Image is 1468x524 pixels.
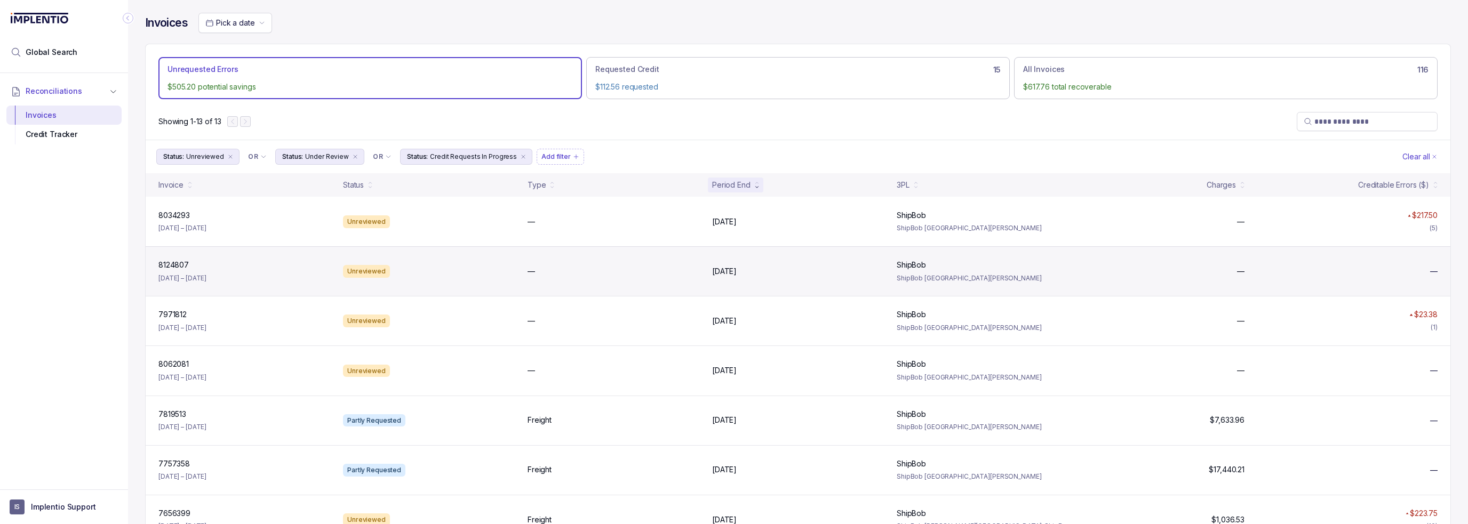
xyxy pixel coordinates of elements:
[897,309,926,320] p: ShipBob
[407,151,428,162] p: Status:
[163,151,184,162] p: Status:
[712,415,737,425] p: [DATE]
[1023,82,1429,92] p: $617.76 total recoverable
[1209,464,1244,475] p: $17,440.21
[1430,415,1438,426] span: —
[158,372,206,383] p: [DATE] – [DATE]
[1430,465,1438,475] span: —
[158,116,221,127] p: Showing 1-13 of 13
[226,152,235,161] div: remove content
[156,149,1400,165] ul: Filter Group
[528,316,535,326] p: —
[1414,309,1438,320] p: $23.38
[158,180,183,190] div: Invoice
[1417,66,1429,74] h6: 116
[1430,365,1438,376] span: —
[158,223,206,233] p: [DATE] – [DATE]
[216,18,254,27] span: Pick a date
[158,409,186,420] p: 7819513
[122,12,134,25] div: Collapse Icon
[430,151,517,162] p: Credit Requests In Progress
[167,64,238,75] p: Unrequested Errors
[400,149,532,165] button: Filter Chip Credit Requests In Progress
[712,180,751,190] div: Period End
[712,216,737,227] p: [DATE]
[167,82,573,92] p: $505.20 potential savings
[10,499,25,514] span: User initials
[712,316,737,326] p: [DATE]
[244,149,271,164] button: Filter Chip Connector undefined
[343,265,390,278] div: Unreviewed
[528,266,535,277] p: —
[528,216,535,227] p: —
[1237,316,1244,326] p: —
[1237,266,1244,277] p: —
[15,125,113,144] div: Credit Tracker
[158,309,187,320] p: 7971812
[373,152,392,161] li: Filter Chip Connector undefined
[537,149,584,165] button: Filter Chip Add filter
[528,464,552,475] p: Freight
[897,323,1068,333] p: ShipBob [GEOGRAPHIC_DATA][PERSON_NAME]
[897,180,909,190] div: 3PL
[158,210,190,221] p: 8034293
[1358,180,1429,190] div: Creditable Errors ($)
[1207,180,1236,190] div: Charges
[897,273,1068,284] p: ShipBob [GEOGRAPHIC_DATA][PERSON_NAME]
[897,223,1068,233] p: ShipBob [GEOGRAPHIC_DATA][PERSON_NAME]
[1410,508,1438,519] p: $223.75
[275,149,364,165] button: Filter Chip Under Review
[198,13,272,33] button: Date Range Picker
[343,365,390,377] div: Unreviewed
[158,458,190,469] p: 7757358
[1023,64,1065,75] p: All Invoices
[158,422,206,432] p: [DATE] – [DATE]
[897,210,926,221] p: ShipBob
[6,103,122,147] div: Reconciliations
[1431,322,1438,333] div: (1)
[1406,512,1409,515] img: red pointer upwards
[10,499,118,514] button: User initialsImplentio Support
[26,47,77,58] span: Global Search
[528,180,546,190] div: Type
[712,464,737,475] p: [DATE]
[541,151,571,162] p: Add filter
[993,66,1001,74] h6: 15
[1237,216,1244,227] p: —
[248,152,258,161] p: OR
[1400,149,1440,165] button: Clear Filters
[305,151,349,162] p: Under Review
[6,79,122,103] button: Reconciliations
[1412,210,1438,221] p: $217.50
[158,260,189,270] p: 8124807
[156,149,240,165] li: Filter Chip Unreviewed
[897,458,926,469] p: ShipBob
[248,152,267,161] li: Filter Chip Connector undefined
[595,64,659,75] p: Requested Credit
[343,414,405,427] div: Partly Requested
[158,323,206,333] p: [DATE] – [DATE]
[1210,415,1244,425] p: $7,633.96
[15,106,113,125] div: Invoices
[158,116,221,127] div: Remaining page entries
[897,409,926,420] p: ShipBob
[897,359,926,369] p: ShipBob
[1409,313,1413,316] img: red pointer upwards
[595,82,1001,92] p: $112.56 requested
[897,372,1068,383] p: ShipBob [GEOGRAPHIC_DATA][PERSON_NAME]
[712,365,737,376] p: [DATE]
[31,502,96,512] p: Implentio Support
[369,149,396,164] button: Filter Chip Connector undefined
[158,359,189,369] p: 8062081
[343,464,405,477] div: Partly Requested
[343,215,390,228] div: Unreviewed
[205,18,254,28] search: Date Range Picker
[897,508,926,519] p: ShipBob
[145,15,188,30] h4: Invoices
[897,471,1068,482] p: ShipBob [GEOGRAPHIC_DATA][PERSON_NAME]
[897,422,1068,432] p: ShipBob [GEOGRAPHIC_DATA][PERSON_NAME]
[158,471,206,482] p: [DATE] – [DATE]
